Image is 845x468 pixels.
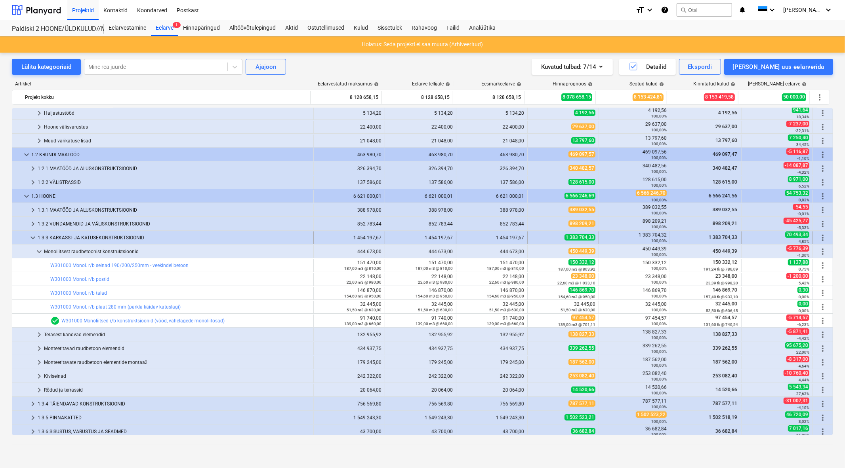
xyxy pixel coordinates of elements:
span: 6 566 246,70 [636,190,667,196]
div: 1 454 197,67 [317,235,381,241]
div: 22 400,00 [317,124,381,130]
span: Rohkem tegevusi [818,427,828,436]
small: 0,00% [799,295,809,299]
div: 137 586,00 [317,180,381,185]
small: 154,60 m3 @ 950,00 [558,295,595,299]
small: 100,00% [651,294,667,298]
div: 326 394,70 [460,166,524,171]
small: 34,45% [796,142,809,147]
small: 22,60 m3 @ 980,00 [347,280,381,284]
a: Ostutellimused [303,20,349,36]
div: 852 783,44 [388,221,453,227]
span: help [658,82,664,87]
div: 32 445,00 [388,301,453,313]
span: 4 192,56 [717,110,738,116]
div: 21 048,00 [460,138,524,144]
small: 187,00 m3 @ 810,00 [344,266,381,271]
small: 100,00% [651,239,667,243]
div: 32 445,00 [317,301,381,313]
small: 22,60 m3 @ 980,00 [418,280,453,284]
small: 51,50 m3 @ 630,00 [561,308,595,312]
small: 187,00 m3 @ 810,00 [487,266,524,271]
small: 51,50 m3 @ 630,00 [347,308,381,312]
div: 22 400,00 [460,124,524,130]
span: help [729,82,735,87]
span: 7 250,40 [788,135,809,141]
span: 389 032,55 [568,207,595,213]
div: Aktid [280,20,303,36]
div: 463 980,70 [388,152,453,157]
button: Ekspordi [679,59,721,75]
small: 4,85% [799,239,809,244]
small: 100,00% [651,155,667,160]
a: W301000 Monol. r/b postid [50,277,109,282]
small: 100,00% [651,266,667,271]
div: 32 445,00 [460,301,524,313]
div: 146 870,00 [388,288,453,299]
small: 6,52% [799,184,809,188]
div: Eelarvestamine [104,20,151,36]
div: Ajajoon [256,62,276,72]
span: 29 637,00 [571,123,595,130]
div: 4 192,56 [602,108,667,119]
div: 388 978,00 [388,207,453,213]
span: Rohkem tegevusi [818,205,828,215]
small: -5,33% [797,225,809,230]
small: 100,00% [651,308,667,312]
span: 898 209,21 [568,220,595,227]
span: 469 097,57 [568,151,595,157]
div: 898 209,21 [602,218,667,229]
div: Kulud [349,20,373,36]
i: notifications [738,5,746,15]
span: Rohkem tegevusi [818,122,828,132]
div: 388 978,00 [317,207,381,213]
span: 150 332,12 [568,259,595,265]
span: 70 493,34 [785,231,809,238]
div: [PERSON_NAME]-eelarve [748,81,807,87]
small: 18,34% [796,115,809,119]
span: Rohkem tegevusi [818,371,828,381]
div: Lülita kategooriaid [21,62,71,72]
span: Rohkem tegevusi [818,261,828,270]
div: 1 383 704,32 [602,232,667,243]
span: 340 482,47 [712,165,738,171]
span: 54 753,32 [785,190,809,196]
small: 100,00% [651,211,667,215]
i: keyboard_arrow_down [824,5,833,15]
span: Rohkem tegevusi [818,164,828,173]
span: keyboard_arrow_right [34,344,44,353]
span: Rohkem tegevusi [818,288,828,298]
small: 157,40 tk @ 933,10 [704,295,738,299]
div: Projekt kokku [25,91,307,104]
button: [PERSON_NAME] uus eelarverida [724,59,833,75]
span: keyboard_arrow_right [28,205,38,215]
span: 0,00 [797,301,809,307]
span: 146 869,70 [712,287,738,293]
small: 51,50 m3 @ 630,00 [489,308,524,312]
div: 1.2.1 MAATÖÖD JA ALUSKONSTRUKTSIOONID [38,162,310,175]
small: 0,00% [799,309,809,313]
i: keyboard_arrow_down [767,5,777,15]
span: Rohkem tegevusi [815,93,824,102]
div: Sissetulek [373,20,407,36]
a: Analüütika [464,20,500,36]
span: 941,64 [792,107,809,113]
small: 100,00% [651,198,667,202]
div: 1 454 197,67 [388,235,453,241]
span: -54,55 [793,204,809,210]
span: keyboard_arrow_right [34,358,44,367]
small: 100,00% [651,128,667,132]
span: keyboard_arrow_down [22,191,31,201]
button: Detailid [619,59,676,75]
div: 146 870,00 [317,288,381,299]
span: -1 200,00 [786,273,809,279]
div: Paldiski 2 HOONE/ÜLDKULUD//MAATÖÖD(2101868//2101879) [12,25,94,33]
a: Alltöövõtulepingud [225,20,280,36]
div: 22 148,00 [388,274,453,285]
div: 151 470,00 [460,260,524,271]
small: 51,50 m3 @ 630,00 [418,308,453,312]
small: 0,75% [799,267,809,271]
small: 100,00% [651,142,667,146]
